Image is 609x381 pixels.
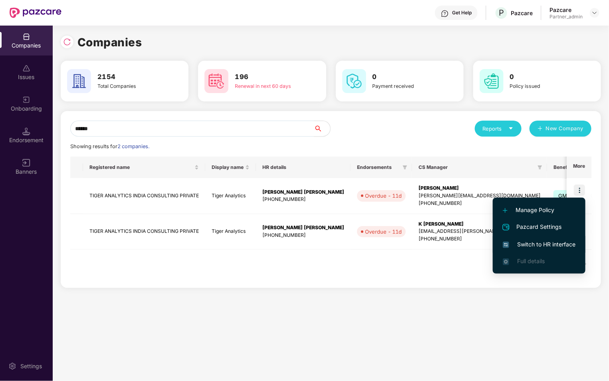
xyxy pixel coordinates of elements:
span: Endorsements [357,164,399,171]
span: plus [538,126,543,132]
div: [PHONE_NUMBER] [262,232,344,239]
div: Get Help [452,10,472,16]
div: [PERSON_NAME] [419,185,541,192]
th: Registered name [83,157,205,178]
td: Tiger Analytics [205,214,256,250]
div: Pazcare [549,6,583,14]
span: filter [538,165,542,170]
img: svg+xml;base64,PHN2ZyB3aWR0aD0iMTYiIGhlaWdodD0iMTYiIHZpZXdCb3g9IjAgMCAxNiAxNiIgZmlsbD0ibm9uZSIgeG... [22,159,30,167]
h3: 0 [510,72,574,82]
img: New Pazcare Logo [10,8,61,18]
span: P [499,8,504,18]
span: CS Manager [419,164,534,171]
div: [PHONE_NUMBER] [419,235,541,243]
img: svg+xml;base64,PHN2ZyB4bWxucz0iaHR0cDovL3d3dy53My5vcmcvMjAwMC9zdmciIHdpZHRoPSI2MCIgaGVpZ2h0PSI2MC... [342,69,366,93]
td: TIGER ANALYTICS INDIA CONSULTING PRIVATE [83,214,205,250]
img: svg+xml;base64,PHN2ZyB3aWR0aD0iMTQuNSIgaGVpZ2h0PSIxNC41IiB2aWV3Qm94PSIwIDAgMTYgMTYiIGZpbGw9Im5vbm... [22,127,30,135]
img: svg+xml;base64,PHN2ZyBpZD0iU2V0dGluZy0yMHgyMCIgeG1sbnM9Imh0dHA6Ly93d3cudzMub3JnLzIwMDAvc3ZnIiB3aW... [8,362,16,370]
div: Total Companies [97,82,162,90]
h3: 196 [235,72,299,82]
div: [PHONE_NUMBER] [262,196,344,203]
img: svg+xml;base64,PHN2ZyBpZD0iRHJvcGRvd24tMzJ4MzIiIHhtbG5zPSJodHRwOi8vd3d3LnczLm9yZy8yMDAwL3N2ZyIgd2... [591,10,598,16]
h3: 0 [373,72,437,82]
img: svg+xml;base64,PHN2ZyBpZD0iQ29tcGFuaWVzIiB4bWxucz0iaHR0cDovL3d3dy53My5vcmcvMjAwMC9zdmciIHdpZHRoPS... [22,33,30,41]
span: New Company [546,125,584,133]
div: Reports [483,125,514,133]
th: Display name [205,157,256,178]
td: TIGER ANALYTICS INDIA CONSULTING PRIVATE [83,178,205,214]
img: svg+xml;base64,PHN2ZyBpZD0iUmVsb2FkLTMyeDMyIiB4bWxucz0iaHR0cDovL3d3dy53My5vcmcvMjAwMC9zdmciIHdpZH... [63,38,71,46]
div: Settings [18,362,44,370]
span: Display name [212,164,244,171]
span: Full details [517,258,545,264]
span: Switch to HR interface [503,240,575,249]
img: icon [574,185,585,196]
span: Manage Policy [503,206,575,214]
img: svg+xml;base64,PHN2ZyB4bWxucz0iaHR0cDovL3d3dy53My5vcmcvMjAwMC9zdmciIHdpZHRoPSI2MCIgaGVpZ2h0PSI2MC... [67,69,91,93]
img: svg+xml;base64,PHN2ZyBpZD0iSGVscC0zMngzMiIgeG1sbnM9Imh0dHA6Ly93d3cudzMub3JnLzIwMDAvc3ZnIiB3aWR0aD... [441,10,449,18]
img: svg+xml;base64,PHN2ZyB4bWxucz0iaHR0cDovL3d3dy53My5vcmcvMjAwMC9zdmciIHdpZHRoPSI2MCIgaGVpZ2h0PSI2MC... [204,69,228,93]
span: filter [403,165,407,170]
button: search [314,121,331,137]
div: Renewal in next 60 days [235,82,299,90]
img: svg+xml;base64,PHN2ZyB4bWxucz0iaHR0cDovL3d3dy53My5vcmcvMjAwMC9zdmciIHdpZHRoPSIyNCIgaGVpZ2h0PSIyNC... [501,222,511,232]
img: svg+xml;base64,PHN2ZyB4bWxucz0iaHR0cDovL3d3dy53My5vcmcvMjAwMC9zdmciIHdpZHRoPSI2MCIgaGVpZ2h0PSI2MC... [480,69,504,93]
div: [PERSON_NAME] [PERSON_NAME] [262,189,344,196]
h3: 2154 [97,72,162,82]
div: [EMAIL_ADDRESS][PERSON_NAME][DOMAIN_NAME] [419,228,541,235]
div: Overdue - 11d [365,192,402,200]
span: caret-down [508,126,514,131]
img: svg+xml;base64,PHN2ZyBpZD0iSXNzdWVzX2Rpc2FibGVkIiB4bWxucz0iaHR0cDovL3d3dy53My5vcmcvMjAwMC9zdmciIH... [22,64,30,72]
div: [PHONE_NUMBER] [419,200,541,207]
div: Payment received [373,82,437,90]
img: svg+xml;base64,PHN2ZyB4bWxucz0iaHR0cDovL3d3dy53My5vcmcvMjAwMC9zdmciIHdpZHRoPSIxNi4zNjMiIGhlaWdodD... [503,258,509,265]
th: More [567,157,591,178]
span: search [314,125,330,132]
span: filter [401,163,409,172]
div: Policy issued [510,82,574,90]
span: filter [536,163,544,172]
div: [PERSON_NAME] [PERSON_NAME] [262,224,344,232]
div: [PERSON_NAME][EMAIL_ADDRESS][DOMAIN_NAME] [419,192,541,200]
div: K [PERSON_NAME] [419,220,541,228]
span: Pazcard Settings [503,222,575,232]
h1: Companies [77,34,142,51]
th: HR details [256,157,351,178]
span: Showing results for [70,143,149,149]
div: Partner_admin [549,14,583,20]
span: Registered name [89,164,193,171]
img: svg+xml;base64,PHN2ZyB4bWxucz0iaHR0cDovL3d3dy53My5vcmcvMjAwMC9zdmciIHdpZHRoPSIxMi4yMDEiIGhlaWdodD... [503,208,508,213]
img: svg+xml;base64,PHN2ZyB3aWR0aD0iMjAiIGhlaWdodD0iMjAiIHZpZXdCb3g9IjAgMCAyMCAyMCIgZmlsbD0ibm9uZSIgeG... [22,96,30,104]
div: Overdue - 11d [365,228,402,236]
span: 2 companies. [117,143,149,149]
img: svg+xml;base64,PHN2ZyB4bWxucz0iaHR0cDovL3d3dy53My5vcmcvMjAwMC9zdmciIHdpZHRoPSIxNiIgaGVpZ2h0PSIxNi... [503,242,509,248]
button: plusNew Company [530,121,591,137]
td: Tiger Analytics [205,178,256,214]
div: Pazcare [511,9,533,17]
